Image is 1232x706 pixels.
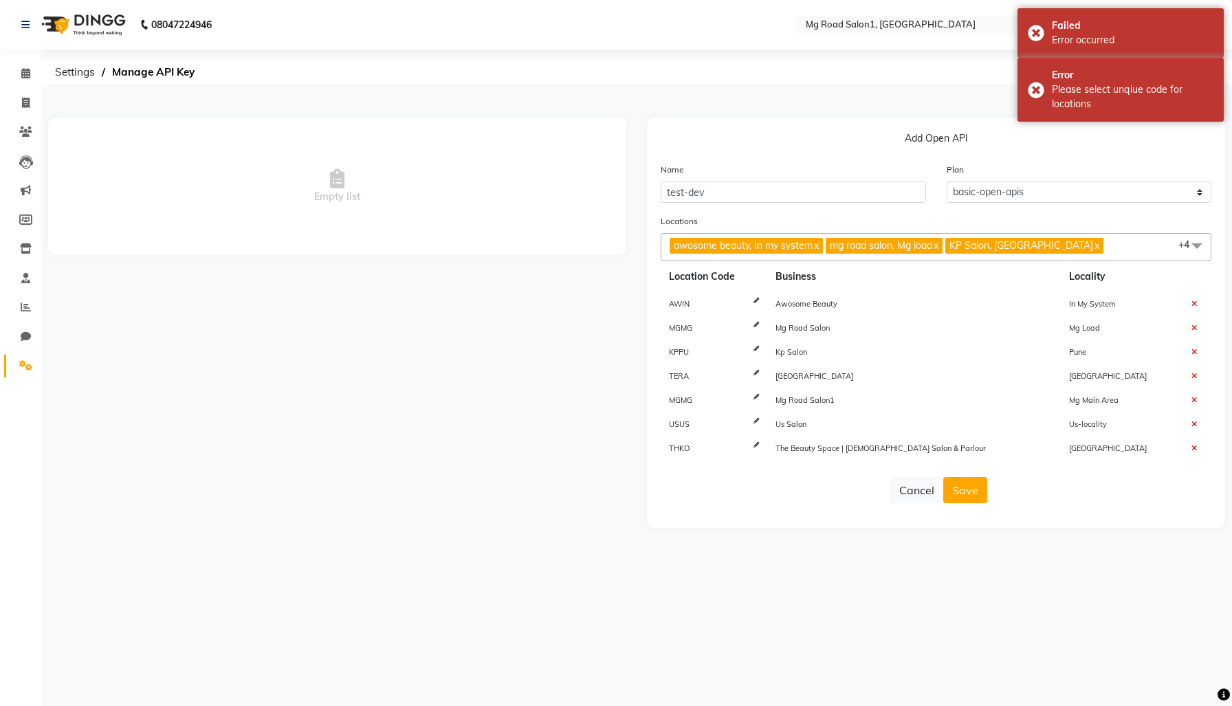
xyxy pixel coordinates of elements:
span: AWIN [669,299,690,309]
td: The Beauty Space | [DEMOGRAPHIC_DATA] Salon & Parlour [767,437,1061,461]
div: Error occurred [1052,33,1213,47]
label: Locations [661,215,698,228]
div: Please select unqiue code for locations [1052,82,1213,111]
a: x [813,239,819,252]
span: TERA [669,371,689,381]
td: Mg Road Salon [767,316,1061,340]
span: MGMG [669,395,692,405]
a: x [932,239,938,252]
p: Add Open API [661,131,1211,151]
span: THKO [669,443,690,453]
button: Cancel [890,477,943,503]
span: Empty list [48,118,626,255]
span: KPPU [669,347,689,357]
span: Manage API Key [105,60,201,85]
td: [GEOGRAPHIC_DATA] [1061,364,1182,388]
div: Failed [1052,19,1213,33]
td: Pune [1061,340,1182,364]
div: Error [1052,68,1213,82]
label: Name [661,164,684,176]
b: 08047224946 [151,5,212,44]
label: Plan [947,164,964,176]
span: MGMG [669,323,692,333]
td: Mg Road Salon1 [767,388,1061,412]
td: Mg Load [1061,316,1182,340]
th: Location Code [661,261,767,292]
td: Us-locality [1061,412,1182,437]
th: Locality [1061,261,1182,292]
th: Business [767,261,1061,292]
td: Awosome Beauty [767,292,1061,316]
td: [GEOGRAPHIC_DATA] [767,364,1061,388]
button: Save [943,477,987,503]
a: x [1093,239,1099,252]
span: awosome beauty, In my system [674,239,813,252]
td: Kp Salon [767,340,1061,364]
img: logo [35,5,129,44]
span: +4 [1178,239,1200,251]
span: mg road salon, Mg load [830,239,932,252]
td: Us Salon [767,412,1061,437]
td: In My System [1061,292,1182,316]
td: [GEOGRAPHIC_DATA] [1061,437,1182,461]
td: Mg Main Area [1061,388,1182,412]
span: USUS [669,419,690,429]
span: KP Salon, [GEOGRAPHIC_DATA] [949,239,1093,252]
span: Settings [48,60,102,85]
